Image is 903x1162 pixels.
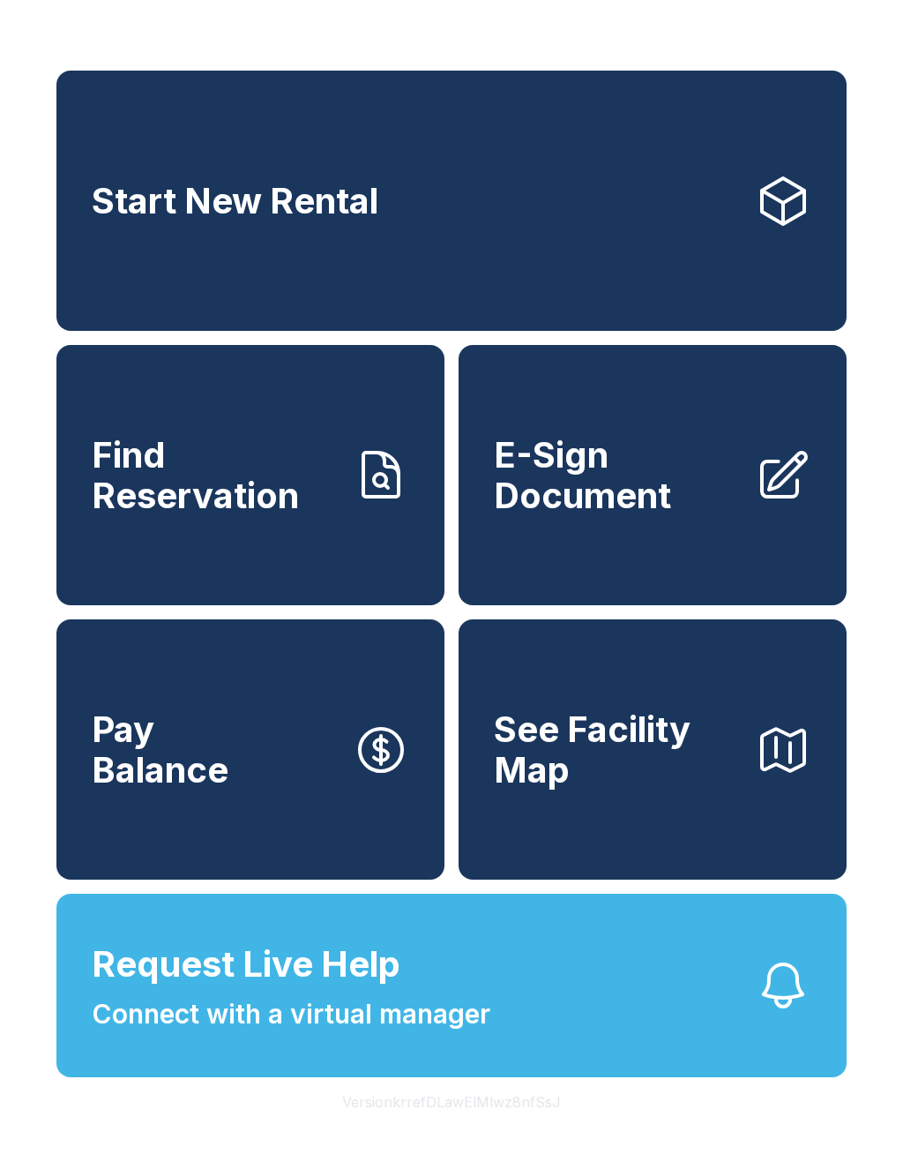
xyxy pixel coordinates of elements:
[494,435,741,515] span: E-Sign Document
[92,938,400,991] span: Request Live Help
[56,619,444,880] button: PayBalance
[56,894,847,1077] button: Request Live HelpConnect with a virtual manager
[92,994,490,1034] span: Connect with a virtual manager
[92,709,228,790] span: Pay Balance
[328,1077,575,1127] button: VersionkrrefDLawElMlwz8nfSsJ
[92,435,339,515] span: Find Reservation
[56,345,444,605] a: Find Reservation
[459,619,847,880] button: See Facility Map
[494,709,741,790] span: See Facility Map
[459,345,847,605] a: E-Sign Document
[92,181,378,221] span: Start New Rental
[56,71,847,331] a: Start New Rental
